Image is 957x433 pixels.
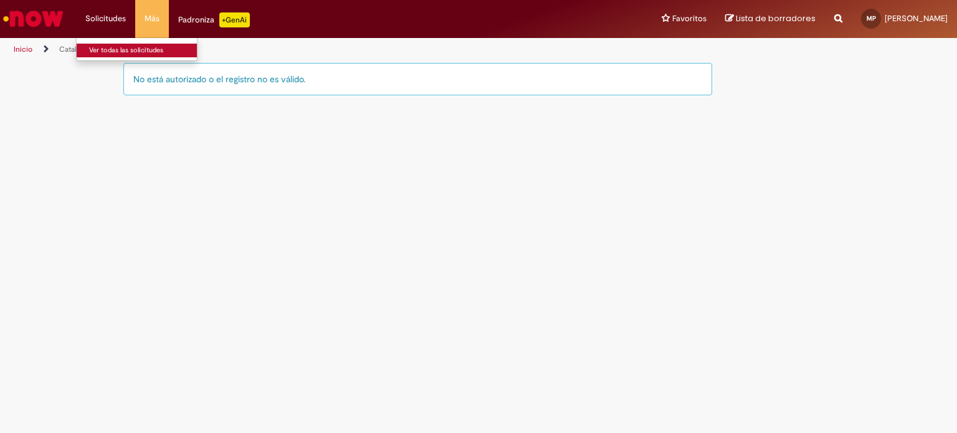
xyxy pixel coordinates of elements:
[85,12,126,25] span: Solicitudes
[885,13,948,24] span: [PERSON_NAME]
[76,37,198,61] ul: Solicitudes
[672,12,707,25] span: Favoritos
[219,12,250,27] p: +GenAi
[725,13,816,25] a: Lista de borradores
[59,44,102,54] a: Catalog Item
[9,38,629,61] ul: Rutas de acceso a la página
[867,14,876,22] span: MP
[14,44,32,54] a: Inicio
[178,12,250,27] div: Padroniza
[1,6,65,31] img: ServiceNow
[77,44,214,57] a: Ver todas las solicitudes
[123,63,712,95] div: No está autorizado o el registro no es válido.
[736,12,816,24] span: Lista de borradores
[145,12,159,25] span: Más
